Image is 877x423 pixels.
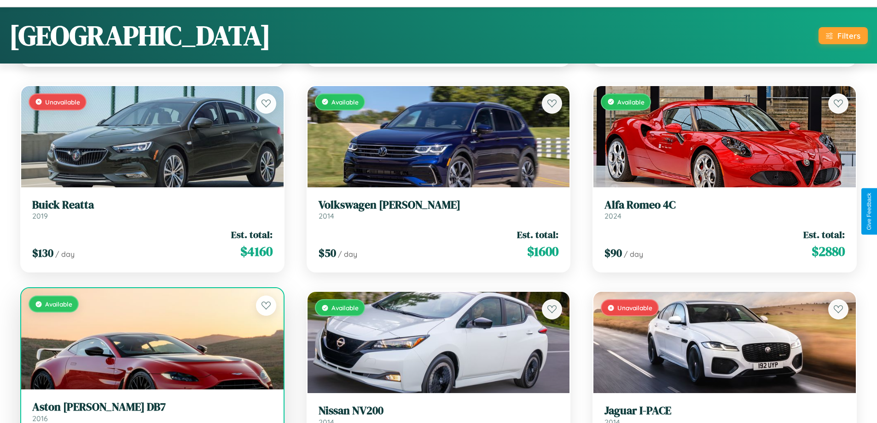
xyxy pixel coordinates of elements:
[32,400,273,414] h3: Aston [PERSON_NAME] DB7
[604,198,845,212] h3: Alfa Romeo 4C
[517,228,558,241] span: Est. total:
[45,300,72,308] span: Available
[32,245,53,261] span: $ 130
[819,27,868,44] button: Filters
[319,211,334,220] span: 2014
[338,249,357,259] span: / day
[866,193,872,230] div: Give Feedback
[9,17,271,54] h1: [GEOGRAPHIC_DATA]
[32,198,273,221] a: Buick Reatta2019
[32,198,273,212] h3: Buick Reatta
[32,414,48,423] span: 2016
[32,211,48,220] span: 2019
[45,98,80,106] span: Unavailable
[319,404,559,417] h3: Nissan NV200
[812,242,845,261] span: $ 2880
[55,249,75,259] span: / day
[331,304,359,312] span: Available
[617,304,652,312] span: Unavailable
[527,242,558,261] span: $ 1600
[319,245,336,261] span: $ 50
[604,245,622,261] span: $ 90
[837,31,860,41] div: Filters
[624,249,643,259] span: / day
[231,228,273,241] span: Est. total:
[604,404,845,417] h3: Jaguar I-PACE
[803,228,845,241] span: Est. total:
[617,98,645,106] span: Available
[604,198,845,221] a: Alfa Romeo 4C2024
[319,198,559,212] h3: Volkswagen [PERSON_NAME]
[331,98,359,106] span: Available
[319,198,559,221] a: Volkswagen [PERSON_NAME]2014
[604,211,621,220] span: 2024
[240,242,273,261] span: $ 4160
[32,400,273,423] a: Aston [PERSON_NAME] DB72016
